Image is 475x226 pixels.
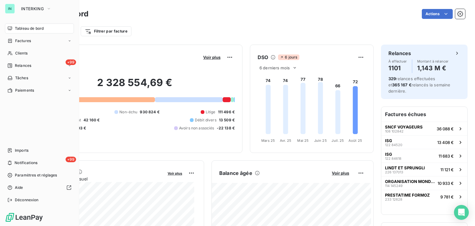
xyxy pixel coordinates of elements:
span: Litige [206,109,216,115]
div: Open Intercom Messenger [454,205,469,220]
h6: Relances [388,50,411,57]
button: LINDT ET SPRUNGLI226 13701311 121 € [381,163,467,176]
span: SNCF VOYAGEURS [385,124,423,129]
button: ORGANISATION MONDIALE DE LA [DEMOGRAPHIC_DATA]114 14524910 933 € [381,176,467,190]
span: Voir plus [168,171,182,176]
a: Clients [5,48,74,58]
span: 6 jours [278,54,299,60]
span: 122 84618 [385,157,401,160]
span: 42 160 € [83,117,100,123]
button: Voir plus [201,54,222,60]
button: ISG122 8461811 683 € [381,149,467,163]
a: Tâches [5,73,74,83]
span: 226 137013 [385,170,403,174]
span: 233 12628 [385,198,402,201]
button: PRESTATIME FORMOZ233 126289 781 € [381,190,467,203]
tspan: Mars 25 [261,138,275,143]
span: INTERKING [21,6,44,11]
h6: Balance âgée [219,169,252,177]
span: 365 167 € [392,82,411,87]
span: +99 [66,59,76,65]
span: Paiements [15,88,34,93]
a: Paramètres et réglages [5,170,74,180]
span: Notifications [15,160,37,166]
span: Paramètres et réglages [15,172,57,178]
span: 122 84520 [385,143,402,147]
tspan: Mai 25 [297,138,309,143]
span: Avoirs non associés [179,125,214,131]
span: Débit divers [195,117,216,123]
a: Factures [5,36,74,46]
tspan: Juil. 25 [332,138,344,143]
span: Déconnexion [15,197,39,203]
span: Non-échu [119,109,137,115]
h4: 1101 [388,63,407,73]
button: SNCF VOYAGEURS108 10284236 088 € [381,122,467,135]
span: Tâches [15,75,28,81]
span: 930 824 € [140,109,159,115]
span: Tableau de bord [15,26,44,31]
h6: Factures échues [381,107,467,122]
span: Clients [15,50,28,56]
span: relances effectuées et relancés la semaine dernière. [388,76,451,93]
button: Actions [422,9,453,19]
span: 6 derniers mois [259,65,290,70]
a: Tableau de bord [5,24,74,33]
span: 9 781 € [440,194,454,199]
a: Imports [5,146,74,155]
button: Voir plus [166,170,184,176]
span: ISG [385,152,392,157]
span: ISG [385,138,392,143]
tspan: Avr. 25 [280,138,291,143]
a: Aide [5,183,74,193]
img: Logo LeanPay [5,212,43,222]
span: 329 [388,76,396,81]
span: LINDT ET SPRUNGLI [385,165,425,170]
span: À effectuer [388,59,407,63]
span: Voir plus [203,55,220,60]
tspan: Juin 25 [314,138,327,143]
span: 10 933 € [438,181,454,186]
span: Relances [15,63,31,68]
tspan: Août 25 [349,138,362,143]
span: PRESTATIME FORMOZ [385,193,430,198]
span: -22 138 € [217,125,235,131]
button: Filtrer par facture [81,26,131,36]
h4: 1,143 M € [417,63,449,73]
span: 114 145249 [385,184,403,188]
span: 11 683 € [439,154,454,159]
h6: DSO [258,54,268,61]
span: 108 102842 [385,129,404,133]
button: Voir plus [330,170,351,176]
span: Aide [15,185,23,190]
span: 11 121 € [440,167,454,172]
h2: 2 328 554,69 € [35,76,235,95]
a: Paiements [5,85,74,95]
span: 36 088 € [437,126,454,131]
a: +99Relances [5,61,74,71]
button: ISG122 8452013 408 € [381,135,467,149]
span: Chiffre d'affaires mensuel [35,176,163,182]
span: Voir plus [332,171,349,176]
div: IN [5,4,15,14]
span: 13 509 € [219,117,235,123]
span: 111 496 € [218,109,235,115]
span: Imports [15,148,28,153]
span: 13 408 € [437,140,454,145]
span: Factures [15,38,31,44]
span: Montant à relancer [417,59,449,63]
span: +99 [66,157,76,162]
span: ORGANISATION MONDIALE DE LA [DEMOGRAPHIC_DATA] [385,179,435,184]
